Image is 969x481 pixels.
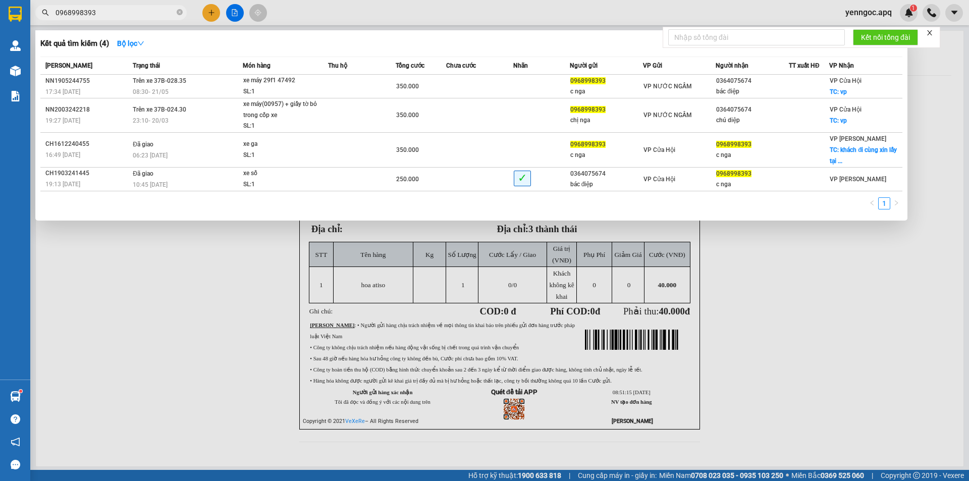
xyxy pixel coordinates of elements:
span: question-circle [11,414,20,424]
span: VP Gửi [643,62,662,69]
span: 0968998393 [570,106,606,113]
span: Người nhận [716,62,748,69]
div: chú diệp [716,115,788,126]
span: 0968998393 [716,141,751,148]
div: bác điệp [570,179,642,190]
div: c nga [570,150,642,161]
span: 350.000 [396,146,419,153]
span: 10:45 [DATE] [133,181,168,188]
span: 250.000 [396,176,419,183]
span: 350.000 [396,83,419,90]
img: solution-icon [10,91,21,101]
span: notification [11,437,20,447]
span: VP [PERSON_NAME] [830,176,886,183]
span: VP [PERSON_NAME] [830,135,886,142]
input: Nhập số tổng đài [668,29,845,45]
span: 08:30 - 21/05 [133,88,169,95]
button: Bộ lọcdown [109,35,152,51]
span: Món hàng [243,62,271,69]
li: Previous Page [866,197,878,209]
span: Tổng cước [396,62,424,69]
span: close-circle [177,8,183,18]
span: close [926,29,933,36]
span: 06:23 [DATE] [133,152,168,159]
span: VP NƯỚC NGẦM [643,112,692,119]
img: warehouse-icon [10,40,21,51]
span: Chưa cước [446,62,476,69]
div: xe máy 29f1 47492 [243,75,319,86]
span: VP Cửa Hội [830,77,862,84]
div: c nga [716,150,788,161]
strong: Bộ lọc [117,39,144,47]
span: 0968998393 [716,170,751,177]
li: Next Page [890,197,902,209]
span: VP Nhận [829,62,854,69]
span: Thu hộ [328,62,347,69]
div: SL: 1 [243,121,319,132]
div: SL: 1 [243,150,319,161]
span: 19:13 [DATE] [45,181,80,188]
span: 350.000 [396,112,419,119]
a: 1 [879,198,890,209]
div: 0364075674 [716,76,788,86]
div: c nga [570,86,642,97]
span: down [137,40,144,47]
div: NN1905244755 [45,76,130,86]
img: logo-vxr [9,7,22,22]
span: Đã giao [133,141,153,148]
span: Trên xe 37B-028.35 [133,77,186,84]
div: c nga [716,179,788,190]
div: 0364075674 [716,104,788,115]
div: xe ga [243,139,319,150]
div: xe số [243,168,319,179]
span: right [893,200,899,206]
span: Trên xe 37B-024.30 [133,106,186,113]
span: search [42,9,49,16]
sup: 1 [19,390,22,393]
span: 0968998393 [570,141,606,148]
div: CH1903241445 [45,168,130,179]
span: TT xuất HĐ [789,62,820,69]
span: TC: khách đi cùng xin lấy tại ... [830,146,897,165]
span: Người gửi [570,62,598,69]
span: Trạng thái [133,62,160,69]
div: NN2003242218 [45,104,130,115]
button: left [866,197,878,209]
span: VP Cửa Hội [643,176,675,183]
span: 16:49 [DATE] [45,151,80,158]
span: message [11,460,20,469]
span: left [869,200,875,206]
button: Kết nối tổng đài [853,29,918,45]
div: 0364075674 [570,169,642,179]
div: chị nga [570,115,642,126]
span: Nhãn [513,62,528,69]
span: Đã giao [133,170,153,177]
span: VP Cửa Hội [830,106,862,113]
span: Kết nối tổng đài [861,32,910,43]
li: 1 [878,197,890,209]
span: TC: vp [830,88,847,95]
div: SL: 1 [243,86,319,97]
span: [PERSON_NAME] [45,62,92,69]
span: TC: vp [830,117,847,124]
span: VP NƯỚC NGẦM [643,83,692,90]
span: close-circle [177,9,183,15]
div: bác điệp [716,86,788,97]
div: xe máy(00957) + giấy tờ bỏ trong cốp xe [243,99,319,121]
span: ✓ [514,171,531,186]
span: 17:34 [DATE] [45,88,80,95]
input: Tìm tên, số ĐT hoặc mã đơn [56,7,175,18]
div: SL: 1 [243,179,319,190]
img: warehouse-icon [10,391,21,402]
div: CH1612240455 [45,139,130,149]
span: 0968998393 [570,77,606,84]
span: 23:10 - 20/03 [133,117,169,124]
button: right [890,197,902,209]
h3: Kết quả tìm kiếm ( 4 ) [40,38,109,49]
span: 19:27 [DATE] [45,117,80,124]
span: VP Cửa Hội [643,146,675,153]
img: warehouse-icon [10,66,21,76]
